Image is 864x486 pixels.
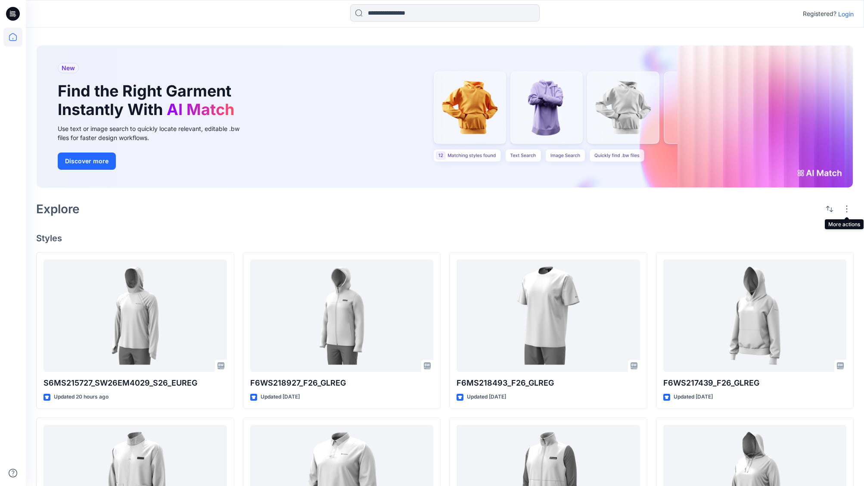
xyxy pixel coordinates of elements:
[250,259,434,372] a: F6WS218927_F26_GLREG
[167,100,234,119] span: AI Match
[467,393,506,402] p: Updated [DATE]
[58,124,252,142] div: Use text or image search to quickly locate relevant, editable .bw files for faster design workflows.
[674,393,713,402] p: Updated [DATE]
[44,259,227,372] a: S6MS215727_SW26EM4029_S26_EUREG
[457,259,640,372] a: F6MS218493_F26_GLREG
[44,377,227,389] p: S6MS215727_SW26EM4029_S26_EUREG
[838,9,854,19] p: Login
[457,377,640,389] p: F6MS218493_F26_GLREG
[58,153,116,170] button: Discover more
[663,259,847,372] a: F6WS217439_F26_GLREG
[803,9,836,19] p: Registered?
[36,233,854,243] h4: Styles
[54,393,109,402] p: Updated 20 hours ago
[58,82,239,119] h1: Find the Right Garment Instantly With
[663,377,847,389] p: F6WS217439_F26_GLREG
[62,63,75,73] span: New
[250,377,434,389] p: F6WS218927_F26_GLREG
[261,393,300,402] p: Updated [DATE]
[36,202,80,216] h2: Explore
